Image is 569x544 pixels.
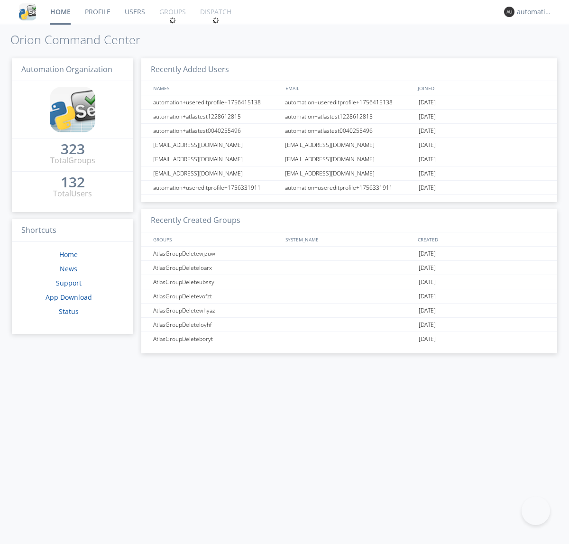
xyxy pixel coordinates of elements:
img: 373638.png [504,7,514,17]
a: [EMAIL_ADDRESS][DOMAIN_NAME][EMAIL_ADDRESS][DOMAIN_NAME][DATE] [141,138,557,152]
span: [DATE] [419,318,436,332]
div: Total Users [53,188,92,199]
span: [DATE] [419,275,436,289]
div: automation+atlastest1228612815 [151,110,282,123]
a: AtlasGroupDeletewhyaz[DATE] [141,304,557,318]
a: automation+atlastest1228612815automation+atlastest1228612815[DATE] [141,110,557,124]
div: EMAIL [283,81,415,95]
div: [EMAIL_ADDRESS][DOMAIN_NAME] [151,138,282,152]
div: CREATED [415,232,548,246]
a: Support [56,278,82,287]
div: AtlasGroupDeleteboryt [151,332,282,346]
div: automation+atlastest0040255496 [151,124,282,138]
div: GROUPS [151,232,281,246]
span: [DATE] [419,152,436,166]
iframe: Toggle Customer Support [522,497,550,525]
a: AtlasGroupDeleteboryt[DATE] [141,332,557,346]
a: automation+usereditprofile+1756415138automation+usereditprofile+1756415138[DATE] [141,95,557,110]
a: AtlasGroupDeletevofzt[DATE] [141,289,557,304]
span: Automation Organization [21,64,112,74]
div: NAMES [151,81,281,95]
img: spin.svg [212,17,219,24]
div: 323 [61,144,85,154]
h3: Recently Created Groups [141,209,557,232]
div: SYSTEM_NAME [283,232,415,246]
div: AtlasGroupDeletevofzt [151,289,282,303]
div: 132 [61,177,85,187]
img: spin.svg [169,17,176,24]
a: AtlasGroupDeleteubssy[DATE] [141,275,557,289]
a: [EMAIL_ADDRESS][DOMAIN_NAME][EMAIL_ADDRESS][DOMAIN_NAME][DATE] [141,152,557,166]
a: [EMAIL_ADDRESS][DOMAIN_NAME][EMAIL_ADDRESS][DOMAIN_NAME][DATE] [141,166,557,181]
div: [EMAIL_ADDRESS][DOMAIN_NAME] [283,138,416,152]
span: [DATE] [419,261,436,275]
div: automation+usereditprofile+1756331911 [283,181,416,194]
a: 132 [61,177,85,188]
div: [EMAIL_ADDRESS][DOMAIN_NAME] [283,152,416,166]
a: AtlasGroupDeleteloarx[DATE] [141,261,557,275]
a: App Download [46,293,92,302]
span: [DATE] [419,95,436,110]
div: AtlasGroupDeleteloarx [151,261,282,275]
a: Home [59,250,78,259]
span: [DATE] [419,289,436,304]
a: automation+usereditprofile+1756331911automation+usereditprofile+1756331911[DATE] [141,181,557,195]
div: AtlasGroupDeletewjzuw [151,247,282,260]
div: [EMAIL_ADDRESS][DOMAIN_NAME] [151,152,282,166]
img: cddb5a64eb264b2086981ab96f4c1ba7 [19,3,36,20]
div: AtlasGroupDeleteloyhf [151,318,282,332]
span: [DATE] [419,332,436,346]
div: automation+atlastest0040255496 [283,124,416,138]
div: [EMAIL_ADDRESS][DOMAIN_NAME] [151,166,282,180]
span: [DATE] [419,110,436,124]
a: News [60,264,77,273]
div: AtlasGroupDeleteubssy [151,275,282,289]
h3: Recently Added Users [141,58,557,82]
span: [DATE] [419,304,436,318]
div: automation+atlastest1228612815 [283,110,416,123]
a: AtlasGroupDeleteloyhf[DATE] [141,318,557,332]
div: automation+usereditprofile+1756331911 [151,181,282,194]
span: [DATE] [419,181,436,195]
div: AtlasGroupDeletewhyaz [151,304,282,317]
img: cddb5a64eb264b2086981ab96f4c1ba7 [50,87,95,132]
div: Total Groups [50,155,95,166]
div: [EMAIL_ADDRESS][DOMAIN_NAME] [283,166,416,180]
a: Status [59,307,79,316]
div: JOINED [415,81,548,95]
span: [DATE] [419,166,436,181]
span: [DATE] [419,124,436,138]
div: automation+atlas0016 [517,7,552,17]
span: [DATE] [419,138,436,152]
h3: Shortcuts [12,219,133,242]
div: automation+usereditprofile+1756415138 [283,95,416,109]
a: 323 [61,144,85,155]
a: automation+atlastest0040255496automation+atlastest0040255496[DATE] [141,124,557,138]
a: AtlasGroupDeletewjzuw[DATE] [141,247,557,261]
span: [DATE] [419,247,436,261]
div: automation+usereditprofile+1756415138 [151,95,282,109]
